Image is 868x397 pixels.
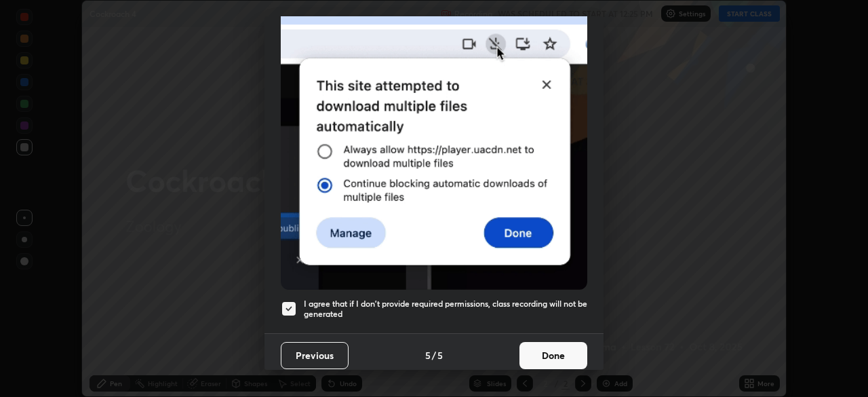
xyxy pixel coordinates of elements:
h4: / [432,348,436,362]
h5: I agree that if I don't provide required permissions, class recording will not be generated [304,299,587,320]
h4: 5 [437,348,443,362]
h4: 5 [425,348,431,362]
button: Done [519,342,587,369]
button: Previous [281,342,349,369]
